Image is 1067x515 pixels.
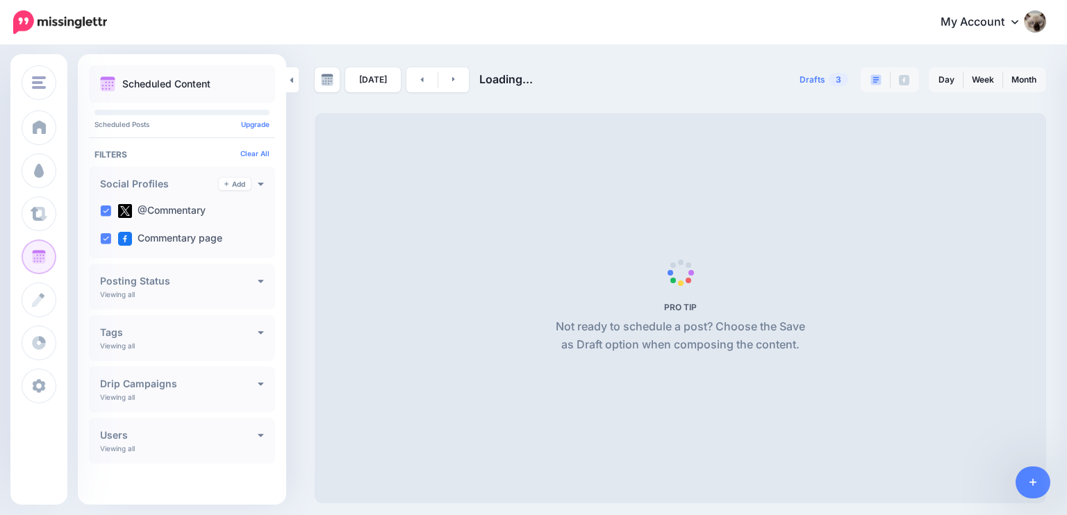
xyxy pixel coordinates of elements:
a: Drafts3 [791,67,857,92]
h5: PRO TIP [550,302,811,312]
p: Not ready to schedule a post? Choose the Save as Draft option when composing the content. [550,318,811,354]
a: Day [930,69,963,91]
img: calendar.png [100,76,115,92]
a: Upgrade [241,120,270,128]
h4: Filters [94,149,270,160]
a: Add [219,178,251,190]
h4: Drip Campaigns [100,379,258,389]
label: @Commentary [118,204,206,218]
a: Clear All [240,149,270,158]
p: Viewing all [100,341,135,350]
img: twitter-square.png [118,204,132,218]
img: facebook-square.png [118,232,132,246]
p: Viewing all [100,444,135,453]
span: Drafts [800,76,825,84]
img: menu.png [32,76,46,89]
a: Month [1003,69,1045,91]
img: calendar-grey-darker.png [321,74,333,86]
a: [DATE] [345,67,401,92]
h4: Users [100,430,258,440]
h4: Tags [100,328,258,337]
p: Viewing all [100,393,135,401]
img: facebook-grey-square.png [899,75,909,85]
a: My Account [927,6,1046,40]
h4: Posting Status [100,276,258,286]
p: Scheduled Posts [94,121,270,128]
span: 3 [829,73,848,86]
p: Scheduled Content [122,79,210,89]
a: Week [963,69,1002,91]
label: Commentary page [118,232,222,246]
span: Loading... [479,72,533,86]
p: Viewing all [100,290,135,298]
h4: Social Profiles [100,179,219,189]
img: Missinglettr [13,10,107,34]
img: paragraph-boxed.png [870,74,882,85]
